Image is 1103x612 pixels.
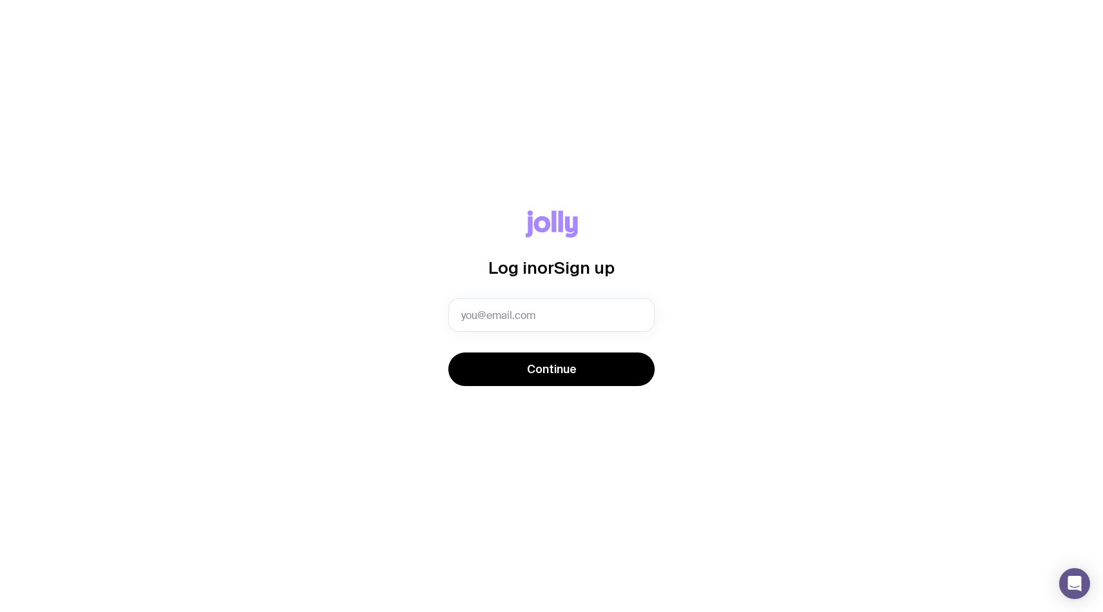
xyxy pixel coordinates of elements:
div: Open Intercom Messenger [1059,568,1090,599]
input: you@email.com [448,298,655,332]
span: or [537,258,554,277]
span: Log in [488,258,537,277]
span: Continue [527,362,577,377]
span: Sign up [554,258,615,277]
button: Continue [448,352,655,386]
